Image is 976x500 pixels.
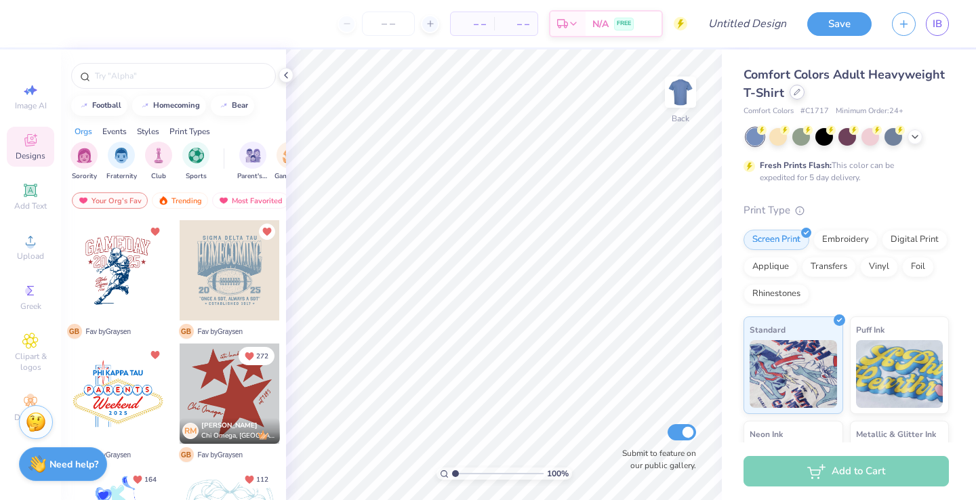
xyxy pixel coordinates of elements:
span: # C1717 [800,106,829,117]
img: Puff Ink [856,340,943,408]
img: Standard [750,340,837,408]
span: Standard [750,322,786,337]
span: IB [933,16,942,32]
div: Print Type [744,203,949,218]
span: Chi Omega, [GEOGRAPHIC_DATA] [201,431,274,441]
input: – – [362,12,415,36]
span: – – [459,17,486,31]
div: Most Favorited [212,192,289,209]
div: filter for Sports [182,142,209,182]
div: Orgs [75,125,92,138]
img: trend_line.gif [79,102,89,110]
span: Parent's Weekend [237,171,268,182]
img: Back [667,79,694,106]
span: Fav by Graysen [198,327,243,337]
img: Fraternity Image [114,148,129,163]
img: trending.gif [158,196,169,205]
span: Fav by Graysen [86,327,131,337]
img: most_fav.gif [78,196,89,205]
span: Neon Ink [750,427,783,441]
button: filter button [274,142,306,182]
div: Applique [744,257,798,277]
span: Comfort Colors [744,106,794,117]
span: – – [502,17,529,31]
img: trend_line.gif [218,102,229,110]
div: Styles [137,125,159,138]
button: filter button [106,142,137,182]
img: Club Image [151,148,166,163]
span: Minimum Order: 24 + [836,106,903,117]
div: Screen Print [744,230,809,250]
button: Save [807,12,872,36]
input: Untitled Design [697,10,797,37]
span: Puff Ink [856,322,884,337]
div: Back [672,112,689,125]
span: FREE [617,19,631,28]
div: filter for Fraternity [106,142,137,182]
input: Try "Alpha" [94,69,267,83]
button: filter button [237,142,268,182]
div: Trending [152,192,208,209]
span: [PERSON_NAME] [201,421,258,430]
button: filter button [70,142,98,182]
div: Transfers [802,257,856,277]
strong: Need help? [49,458,98,471]
div: Your Org's Fav [72,192,148,209]
span: Fraternity [106,171,137,182]
img: Sports Image [188,148,204,163]
span: Game Day [274,171,306,182]
div: Events [102,125,127,138]
strong: Fresh Prints Flash: [760,160,832,171]
span: G B [179,447,194,462]
div: filter for Parent's Weekend [237,142,268,182]
div: RM [182,423,199,439]
button: bear [211,96,254,116]
span: Greek [20,301,41,312]
img: most_fav.gif [218,196,229,205]
button: football [71,96,127,116]
span: Upload [17,251,44,262]
span: N/A [592,17,609,31]
a: IB [926,12,949,36]
span: Comfort Colors Adult Heavyweight T-Shirt [744,66,945,101]
div: Foil [902,257,934,277]
span: G B [67,324,82,339]
div: filter for Sorority [70,142,98,182]
span: Add Text [14,201,47,211]
img: trend_line.gif [140,102,150,110]
div: filter for Game Day [274,142,306,182]
label: Submit to feature on our public gallery. [615,447,696,472]
span: Fav by Graysen [86,450,131,460]
span: Sorority [72,171,97,182]
div: Digital Print [882,230,948,250]
img: Game Day Image [283,148,298,163]
div: football [92,102,121,109]
div: Rhinestones [744,284,809,304]
span: 100 % [547,467,569,480]
span: Metallic & Glitter Ink [856,427,936,441]
span: Sports [186,171,207,182]
div: This color can be expedited for 5 day delivery. [760,159,927,184]
span: Image AI [15,100,47,111]
img: Sorority Image [77,148,92,163]
div: bear [232,102,248,109]
span: Clipart & logos [7,351,54,373]
button: filter button [145,142,172,182]
div: homecoming [153,102,200,109]
span: Designs [16,150,45,161]
span: Decorate [14,412,47,423]
img: Parent's Weekend Image [245,148,261,163]
span: Club [151,171,166,182]
button: homecoming [132,96,206,116]
div: Vinyl [860,257,898,277]
div: Print Types [169,125,210,138]
div: Embroidery [813,230,878,250]
span: Fav by Graysen [198,450,243,460]
span: G B [179,324,194,339]
button: filter button [182,142,209,182]
div: filter for Club [145,142,172,182]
